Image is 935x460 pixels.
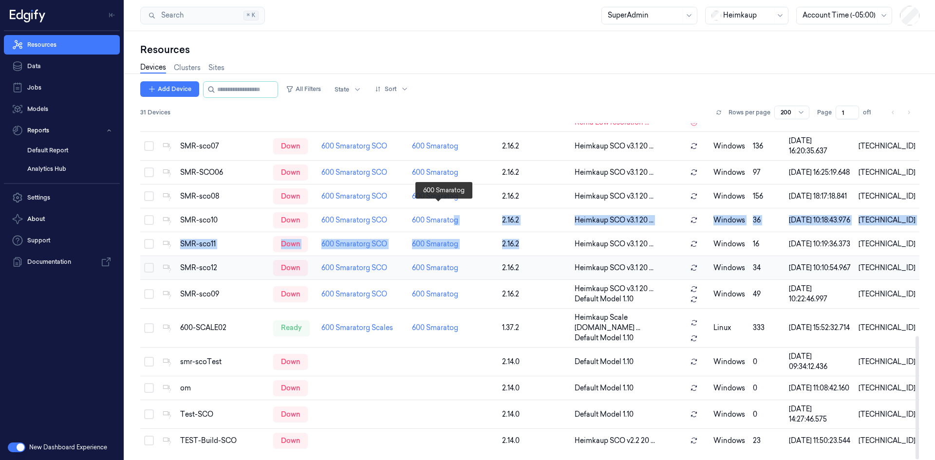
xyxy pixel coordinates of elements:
[859,289,916,299] div: [TECHNICAL_ID]
[863,108,879,117] span: of 1
[753,323,781,333] div: 333
[104,7,120,23] button: Toggle Navigation
[575,191,654,202] span: Heimkaup SCO v3.1 20 ...
[180,323,265,333] div: 600-SCALE02
[789,383,851,393] div: [DATE] 11:08:42.160
[19,161,120,177] a: Analytics Hub
[180,289,265,299] div: SMR-sco09
[140,43,919,56] div: Resources
[502,239,567,249] div: 2.16.2
[713,323,745,333] p: linux
[140,108,170,117] span: 31 Devices
[753,167,781,178] div: 97
[144,289,154,299] button: Select row
[140,62,166,74] a: Devices
[144,383,154,393] button: Select row
[180,383,265,393] div: om
[859,357,916,367] div: [TECHNICAL_ID]
[713,191,745,202] p: windows
[789,404,851,424] div: [DATE] 14:27:46.575
[502,215,567,225] div: 2.16.2
[273,212,308,228] div: down
[4,99,120,119] a: Models
[575,239,654,249] span: Heimkaup SCO v3.1 20 ...
[321,168,387,177] a: 600 Smaratorg SCO
[412,216,458,224] a: 600 Smaratog
[859,239,916,249] div: [TECHNICAL_ID]
[282,81,325,97] button: All Filters
[412,290,458,298] a: 600 Smaratog
[575,263,654,273] span: Heimkaup SCO v3.1 20 ...
[753,141,781,151] div: 136
[789,239,851,249] div: [DATE] 10:19:36.373
[144,141,154,151] button: Select row
[273,138,308,154] div: down
[713,383,745,393] p: windows
[859,323,916,333] div: [TECHNICAL_ID]
[4,252,120,272] a: Documentation
[174,63,201,73] a: Clusters
[180,409,265,420] div: Test-SCO
[180,357,265,367] div: smr-scoTest
[859,436,916,446] div: [TECHNICAL_ID]
[789,136,851,156] div: [DATE] 16:20:35.637
[140,7,265,24] button: Search⌘K
[575,141,654,151] span: Heimkaup SCO v3.1 20 ...
[575,294,634,304] span: Default Model 1.10
[713,215,745,225] p: windows
[321,192,387,201] a: 600 Smaratorg SCO
[412,239,458,248] a: 600 Smaratog
[713,357,745,367] p: windows
[789,323,851,333] div: [DATE] 15:52:32.714
[321,142,387,150] a: 600 Smaratorg SCO
[575,167,654,178] span: Heimkaup SCO v3.1 20 ...
[713,409,745,420] p: windows
[321,323,393,332] a: 600 Smaratorg Scales
[753,289,781,299] div: 49
[412,263,458,272] a: 600 Smaratog
[886,106,916,119] nav: pagination
[4,231,120,250] a: Support
[273,433,308,448] div: down
[789,351,851,372] div: [DATE] 09:34:12.436
[273,188,308,204] div: down
[144,323,154,333] button: Select row
[273,380,308,396] div: down
[729,108,770,117] p: Rows per page
[713,239,745,249] p: windows
[575,215,654,225] span: Heimkaup SCO v3.1 20 ...
[789,191,851,202] div: [DATE] 18:17:18.841
[144,215,154,225] button: Select row
[321,290,387,298] a: 600 Smaratorg SCO
[859,263,916,273] div: [TECHNICAL_ID]
[753,215,781,225] div: 36
[4,56,120,76] a: Data
[789,436,851,446] div: [DATE] 11:50:23.544
[273,165,308,180] div: down
[144,167,154,177] button: Select row
[859,141,916,151] div: [TECHNICAL_ID]
[789,263,851,273] div: [DATE] 10:10:54.967
[4,78,120,97] a: Jobs
[753,383,781,393] div: 0
[144,263,154,273] button: Select row
[575,409,634,420] span: Default Model 1.10
[180,215,265,225] div: SMR-sco10
[321,263,387,272] a: 600 Smaratorg SCO
[412,168,458,177] a: 600 Smaratog
[713,263,745,273] p: windows
[502,263,567,273] div: 2.16.2
[144,239,154,249] button: Select row
[144,191,154,201] button: Select row
[180,191,265,202] div: SMR-sco08
[575,357,634,367] span: Default Model 1.10
[753,409,781,420] div: 0
[789,215,851,225] div: [DATE] 10:18:43.976
[502,383,567,393] div: 2.14.0
[789,284,851,304] div: [DATE] 10:22:46.997
[817,108,832,117] span: Page
[859,167,916,178] div: [TECHNICAL_ID]
[502,167,567,178] div: 2.16.2
[4,188,120,207] a: Settings
[502,323,567,333] div: 1.37.2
